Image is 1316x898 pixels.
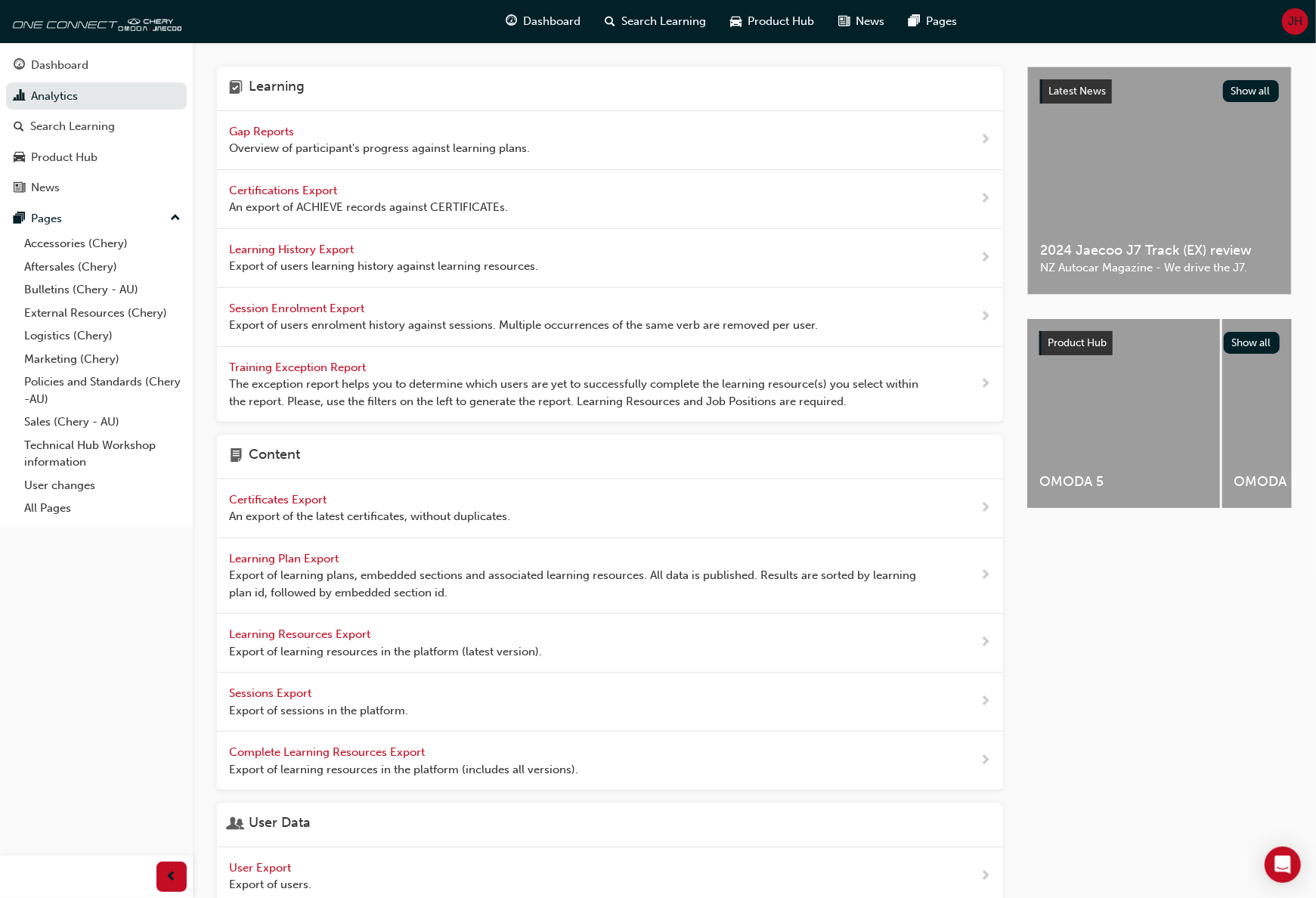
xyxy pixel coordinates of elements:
[1027,67,1292,295] a: Latest NewsShow all2024 Jaecoo J7 Track (EX) reviewNZ Autocar Magazine - We drive the J7.
[927,13,958,30] span: Pages
[8,6,181,36] img: oneconnect
[229,125,297,138] span: Gap Reports
[18,348,187,371] a: Marketing (Chery)
[229,686,314,700] span: Sessions Export
[524,13,581,30] span: Dashboard
[229,199,508,216] span: An export of ACHIEVE records against CERTIFICATEs.
[18,255,187,279] a: Aftersales (Chery)
[719,6,827,37] a: car-iconProduct Hub
[980,566,991,585] span: next-icon
[31,149,98,166] div: Product Hub
[1048,336,1107,349] span: Product Hub
[6,174,187,202] a: News
[229,184,340,197] span: Certifications Export
[229,627,373,641] span: Learning Resources Export
[229,567,931,601] span: Export of learning plans, embedded sections and associated learning resources. All data is publis...
[229,861,294,875] span: User Export
[229,745,428,759] span: Complete Learning Resources Export
[593,6,719,37] a: search-iconSearch Learning
[217,614,1003,673] a: Learning Resources Export Export of learning resources in the platform (latest version).next-icon
[827,6,897,37] a: news-iconNews
[249,79,305,98] h4: Learning
[6,113,187,141] a: Search Learning
[31,57,88,74] div: Dashboard
[18,232,187,255] a: Accessories (Chery)
[217,673,1003,732] a: Sessions Export Export of sessions in the platform.next-icon
[506,12,518,31] span: guage-icon
[1048,85,1106,98] span: Latest News
[229,761,578,779] span: Export of learning resources in the platform (includes all versions).
[839,12,850,31] span: news-icon
[229,302,367,315] span: Session Enrolment Export
[731,12,742,31] span: car-icon
[6,82,187,110] a: Analytics
[18,302,187,325] a: External Resources (Chery)
[217,479,1003,538] a: Certificates Export An export of the latest certificates, without duplicates.next-icon
[1288,13,1302,30] span: JH
[229,493,330,506] span: Certificates Export
[18,370,187,410] a: Policies and Standards (Chery -AU)
[14,120,24,134] span: search-icon
[229,702,408,720] span: Export of sessions in the platform.
[980,249,991,268] span: next-icon
[14,90,25,104] span: chart-icon
[1282,8,1308,35] button: JH
[6,205,187,233] button: Pages
[18,410,187,434] a: Sales (Chery - AU)
[249,815,311,835] h4: User Data
[249,447,300,466] h4: Content
[170,209,181,228] span: up-icon
[980,375,991,394] span: next-icon
[229,508,510,525] span: An export of the latest certificates, without duplicates.
[229,79,243,98] span: learning-icon
[622,13,707,30] span: Search Learning
[1040,79,1279,104] a: Latest NewsShow all
[217,170,1003,229] a: Certifications Export An export of ACHIEVE records against CERTIFICATEs.next-icon
[31,210,62,228] div: Pages
[229,361,369,374] span: Training Exception Report
[14,59,25,73] span: guage-icon
[229,643,542,661] span: Export of learning resources in the platform (latest version).
[856,13,885,30] span: News
[980,633,991,652] span: next-icon
[14,212,25,226] span: pages-icon
[1039,473,1208,491] span: OMODA 5
[980,499,991,518] span: next-icon
[18,324,187,348] a: Logistics (Chery)
[229,815,243,835] span: user-icon
[494,6,593,37] a: guage-iconDashboard
[980,751,991,770] span: next-icon
[217,229,1003,288] a: Learning History Export Export of users learning history against learning resources.next-icon
[14,181,25,195] span: news-icon
[605,12,616,31] span: search-icon
[217,732,1003,791] a: Complete Learning Resources Export Export of learning resources in the platform (includes all ver...
[897,6,970,37] a: pages-iconPages
[229,876,311,893] span: Export of users.
[6,48,187,205] button: DashboardAnalyticsSearch LearningProduct HubNews
[6,51,187,79] a: Dashboard
[229,552,342,565] span: Learning Plan Export
[909,12,921,31] span: pages-icon
[166,868,178,887] span: prev-icon
[229,258,538,275] span: Export of users learning history against learning resources.
[1027,319,1220,508] a: OMODA 5
[6,144,187,172] a: Product Hub
[30,118,115,135] div: Search Learning
[31,179,60,197] div: News
[229,243,357,256] span: Learning History Export
[217,538,1003,615] a: Learning Plan Export Export of learning plans, embedded sections and associated learning resource...
[18,434,187,474] a: Technical Hub Workshop information
[229,447,243,466] span: page-icon
[980,867,991,886] span: next-icon
[1223,80,1280,102] button: Show all
[980,692,991,711] span: next-icon
[217,288,1003,347] a: Session Enrolment Export Export of users enrolment history against sessions. Multiple occurrences...
[1265,847,1301,883] div: Open Intercom Messenger
[1040,259,1279,277] span: NZ Autocar Magazine - We drive the J7.
[18,497,187,520] a: All Pages
[18,278,187,302] a: Bulletins (Chery - AU)
[18,474,187,497] a: User changes
[980,308,991,327] span: next-icon
[229,317,818,334] span: Export of users enrolment history against sessions. Multiple occurrences of the same verb are rem...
